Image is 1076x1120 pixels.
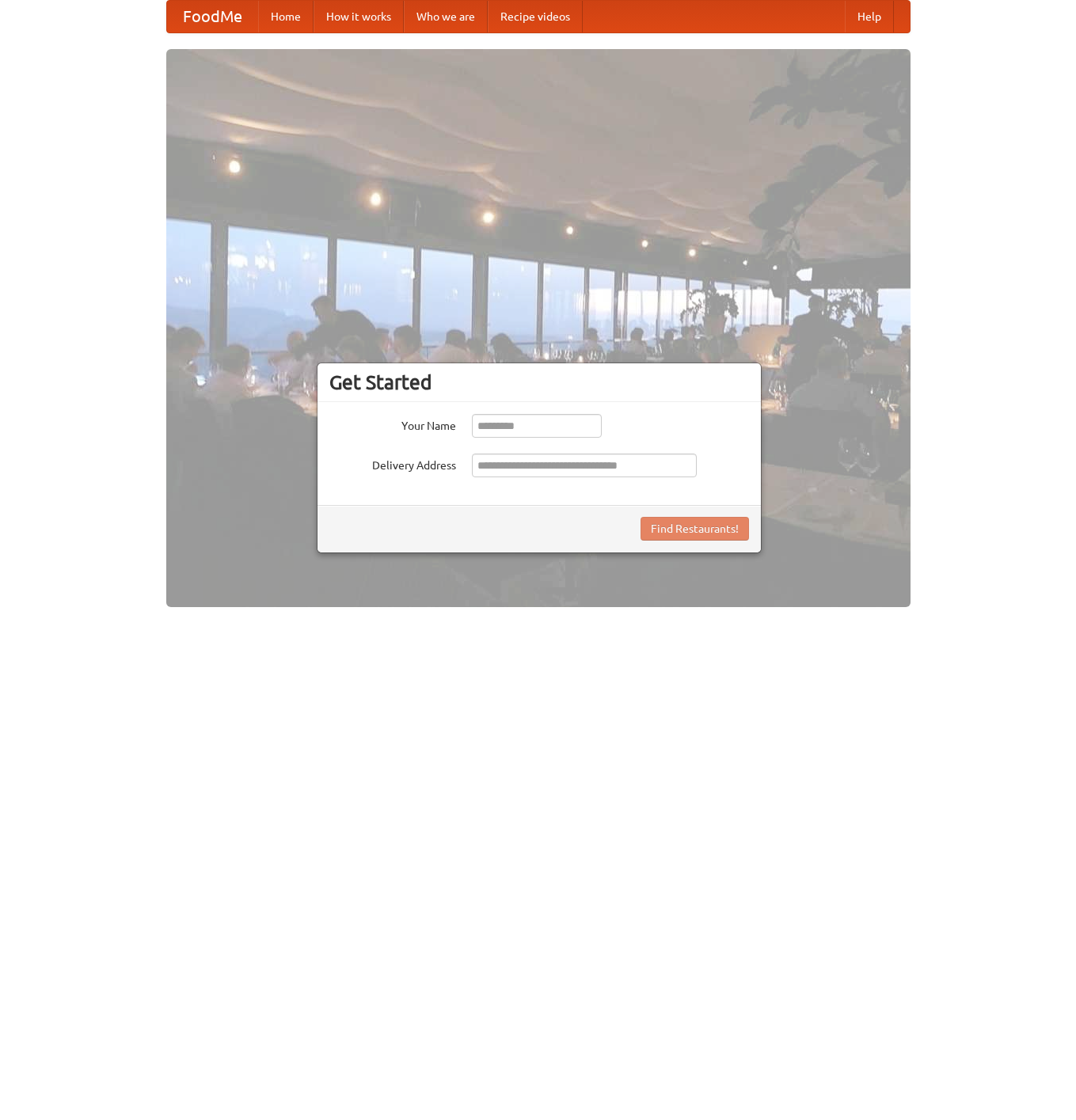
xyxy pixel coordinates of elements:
[167,1,258,32] a: FoodMe
[641,517,749,541] button: Find Restaurants!
[845,1,894,32] a: Help
[404,1,488,32] a: Who we are
[314,1,404,32] a: How it works
[329,370,749,394] h3: Get Started
[258,1,314,32] a: Home
[488,1,583,32] a: Recipe videos
[329,454,456,473] label: Delivery Address
[329,414,456,434] label: Your Name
